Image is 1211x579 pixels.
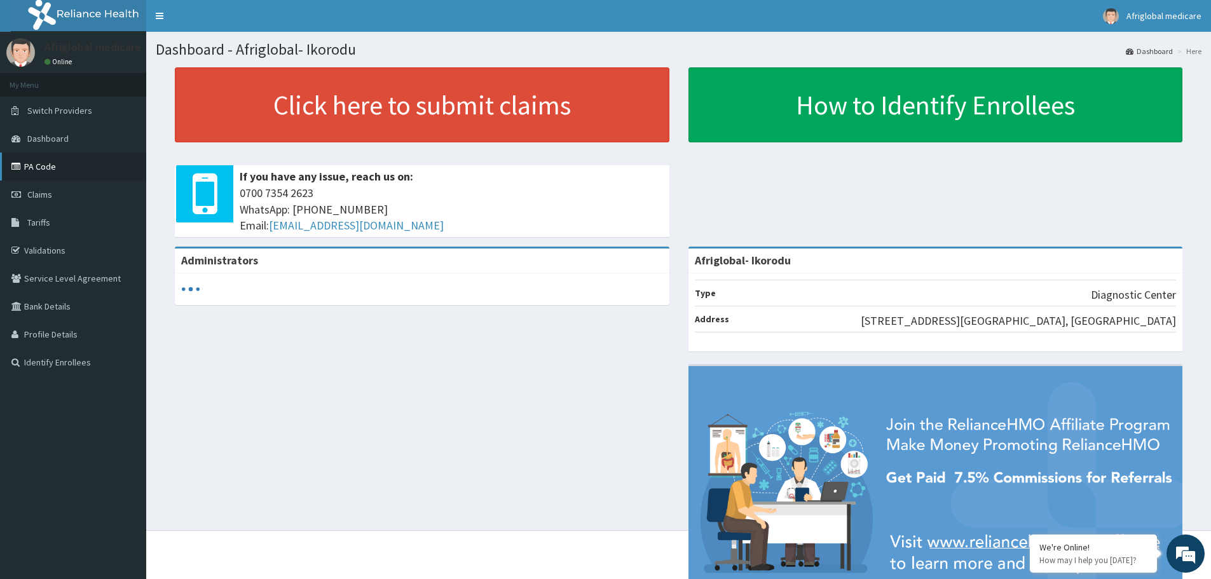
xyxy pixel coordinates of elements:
p: Diagnostic Center [1091,287,1176,303]
a: Dashboard [1126,46,1173,57]
h1: Dashboard - Afriglobal- Ikorodu [156,41,1201,58]
svg: audio-loading [181,280,200,299]
span: Tariffs [27,217,50,228]
a: Online [44,57,75,66]
img: User Image [6,38,35,67]
b: If you have any issue, reach us on: [240,169,413,184]
p: [STREET_ADDRESS][GEOGRAPHIC_DATA], [GEOGRAPHIC_DATA] [861,313,1176,329]
b: Type [695,287,716,299]
a: Click here to submit claims [175,67,669,142]
b: Address [695,313,729,325]
span: Switch Providers [27,105,92,116]
a: [EMAIL_ADDRESS][DOMAIN_NAME] [269,218,444,233]
strong: Afriglobal- Ikorodu [695,253,791,268]
b: Administrators [181,253,258,268]
span: Dashboard [27,133,69,144]
div: We're Online! [1039,542,1147,553]
p: How may I help you today? [1039,555,1147,566]
a: How to Identify Enrollees [688,67,1183,142]
p: Afriglobal medicare [44,41,141,53]
span: Afriglobal medicare [1126,10,1201,22]
img: User Image [1103,8,1119,24]
li: Here [1174,46,1201,57]
span: 0700 7354 2623 WhatsApp: [PHONE_NUMBER] Email: [240,185,663,234]
span: Claims [27,189,52,200]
